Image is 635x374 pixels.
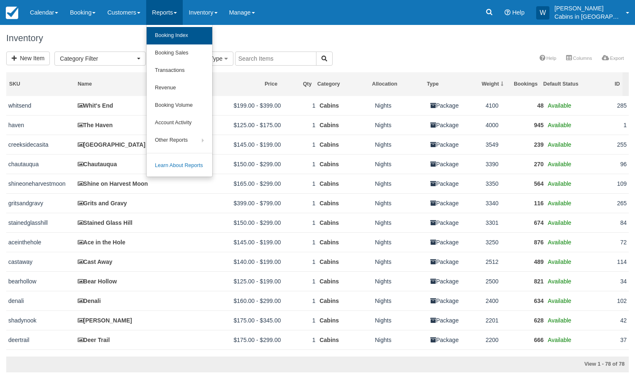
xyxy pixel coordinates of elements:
[78,356,116,363] a: Little Lodge
[147,132,212,149] a: Other Reports
[319,356,339,363] a: Cabins
[146,25,213,177] ul: Reports
[548,317,571,324] span: Available
[511,115,546,135] td: 945
[483,154,511,174] td: 3390
[546,310,594,330] td: Available
[283,330,317,349] td: 1
[594,213,629,232] td: 84
[554,12,621,21] p: Cabins in [GEOGRAPHIC_DATA]
[319,122,339,128] a: Cabins
[594,252,629,271] td: 114
[483,96,511,116] td: 4100
[511,310,546,330] td: 628
[546,213,594,232] td: Available
[548,337,571,343] span: Available
[54,52,146,66] button: Category Filter
[317,330,373,349] td: Cabins
[373,154,428,174] td: Nights
[594,310,629,330] td: 42
[548,122,571,128] span: Available
[317,310,373,330] td: Cabins
[511,96,546,116] td: 48
[317,291,373,310] td: Cabins
[319,298,339,304] a: Cabins
[214,252,283,271] td: $140.00 - $199.00
[6,7,18,19] img: checkfront-main-nav-mini-logo.png
[546,174,594,193] td: Available
[428,213,483,232] td: Package
[548,180,571,187] span: Available
[6,115,76,135] td: haven
[214,135,283,154] td: $145.00 - $199.00
[546,291,594,310] td: Available
[511,174,546,193] td: 564
[283,81,312,88] div: Qty
[317,96,373,116] td: Cabins
[283,193,317,213] td: 1
[534,298,544,304] a: 634
[6,154,76,174] td: chautauqua
[511,135,546,154] td: 239
[428,96,483,116] td: Package
[561,52,597,64] a: Columns
[317,271,373,291] td: Cabins
[534,278,544,285] a: 821
[428,193,483,213] td: Package
[78,161,117,167] a: Chautauqua
[78,258,113,265] a: Cast Away
[511,330,546,349] td: 666
[511,213,546,232] td: 674
[534,161,544,167] a: 270
[214,193,283,213] td: $399.00 - $799.00
[6,52,50,65] a: New Item
[76,330,214,349] td: Deer Trail
[317,349,373,369] td: Cabins
[214,174,283,193] td: $165.00 - $299.00
[428,174,483,193] td: Package
[546,154,594,174] td: Available
[482,81,503,88] div: Weight
[373,96,428,116] td: Nights
[554,4,621,12] p: [PERSON_NAME]
[78,239,125,246] a: Ace in the Hole
[428,291,483,310] td: Package
[214,271,283,291] td: $125.00 - $199.00
[6,174,76,193] td: shineoneharvestmoon
[534,52,629,65] ul: More
[594,96,629,116] td: 285
[373,135,428,154] td: Nights
[483,252,511,271] td: 2512
[283,349,317,369] td: 1
[372,81,421,88] div: Allocation
[147,27,212,44] a: Booking Index
[283,96,317,116] td: 1
[428,349,483,369] td: Package
[483,193,511,213] td: 3340
[76,193,214,213] td: Grits and Gravy
[214,96,283,116] td: $199.00 - $399.00
[594,291,629,310] td: 102
[548,239,571,246] span: Available
[283,252,317,271] td: 1
[6,349,76,369] td: littlelodge
[537,102,544,109] a: 48
[594,330,629,349] td: 37
[317,115,373,135] td: Cabins
[214,349,283,369] td: $125.00 - $199.00
[546,232,594,252] td: Available
[317,213,373,232] td: Cabins
[214,154,283,174] td: $150.00 - $299.00
[317,174,373,193] td: Cabins
[319,200,339,207] a: Cabins
[483,349,511,369] td: 2100
[78,81,209,88] div: Name
[594,174,629,193] td: 109
[283,115,317,135] td: 1
[6,33,629,43] h1: Inventory
[147,114,212,132] a: Account Activity
[548,298,571,304] span: Available
[78,278,117,285] a: Bear Hollow
[536,6,549,20] div: W
[147,157,212,175] a: Learn About Reports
